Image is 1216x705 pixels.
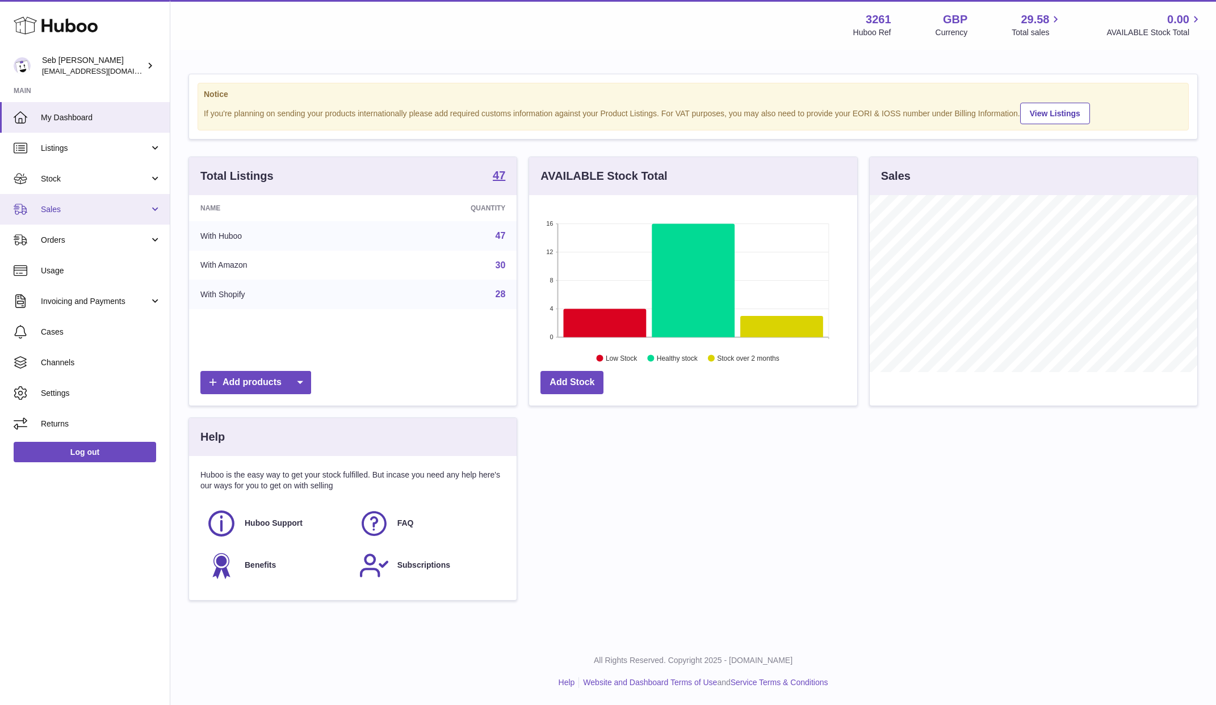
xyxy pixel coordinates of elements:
a: Add products [200,371,311,394]
a: Log out [14,442,156,462]
a: 28 [496,289,506,299]
a: 30 [496,260,506,270]
span: Invoicing and Payments [41,296,149,307]
div: Seb [PERSON_NAME] [42,55,144,77]
span: Subscriptions [397,560,450,571]
text: Healthy stock [657,354,698,362]
a: Add Stock [540,371,603,394]
span: Usage [41,265,161,276]
th: Quantity [368,195,517,221]
p: All Rights Reserved. Copyright 2025 - [DOMAIN_NAME] [179,655,1207,666]
h3: Total Listings [200,168,274,184]
text: Stock over 2 months [718,354,779,362]
h3: Sales [881,168,911,184]
span: 29.58 [1021,12,1049,27]
span: Settings [41,388,161,399]
a: Help [559,678,575,687]
span: My Dashboard [41,112,161,123]
span: AVAILABLE Stock Total [1106,27,1202,38]
a: 47 [496,231,506,240]
span: Cases [41,327,161,337]
span: Listings [41,143,149,154]
text: 4 [550,305,554,312]
a: 29.58 Total sales [1012,12,1062,38]
td: With Amazon [189,251,368,280]
strong: 3261 [866,12,891,27]
span: Benefits [245,560,276,571]
a: Subscriptions [359,550,500,581]
p: Huboo is the easy way to get your stock fulfilled. But incase you need any help here's our ways f... [200,470,505,491]
text: Low Stock [606,354,638,362]
text: 16 [547,220,554,227]
th: Name [189,195,368,221]
text: 8 [550,277,554,284]
td: With Shopify [189,280,368,309]
td: With Huboo [189,221,368,251]
a: Website and Dashboard Terms of Use [583,678,717,687]
h3: Help [200,429,225,445]
span: Stock [41,174,149,184]
span: 0.00 [1167,12,1189,27]
div: Currency [936,27,968,38]
span: FAQ [397,518,414,529]
span: Returns [41,419,161,429]
span: Channels [41,357,161,368]
span: Huboo Support [245,518,303,529]
div: Huboo Ref [853,27,891,38]
a: Service Terms & Conditions [731,678,828,687]
li: and [579,677,828,688]
span: Orders [41,235,149,246]
text: 12 [547,248,554,255]
a: FAQ [359,508,500,539]
h3: AVAILABLE Stock Total [540,168,667,184]
span: [EMAIL_ADDRESS][DOMAIN_NAME] [42,66,167,75]
a: Benefits [206,550,347,581]
strong: 47 [493,170,505,181]
strong: Notice [204,89,1183,100]
a: View Listings [1020,103,1090,124]
span: Sales [41,204,149,215]
strong: GBP [943,12,967,27]
a: 47 [493,170,505,183]
div: If you're planning on sending your products internationally please add required customs informati... [204,101,1183,124]
text: 0 [550,333,554,340]
a: Huboo Support [206,508,347,539]
a: 0.00 AVAILABLE Stock Total [1106,12,1202,38]
img: ecom@bravefoods.co.uk [14,57,31,74]
span: Total sales [1012,27,1062,38]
